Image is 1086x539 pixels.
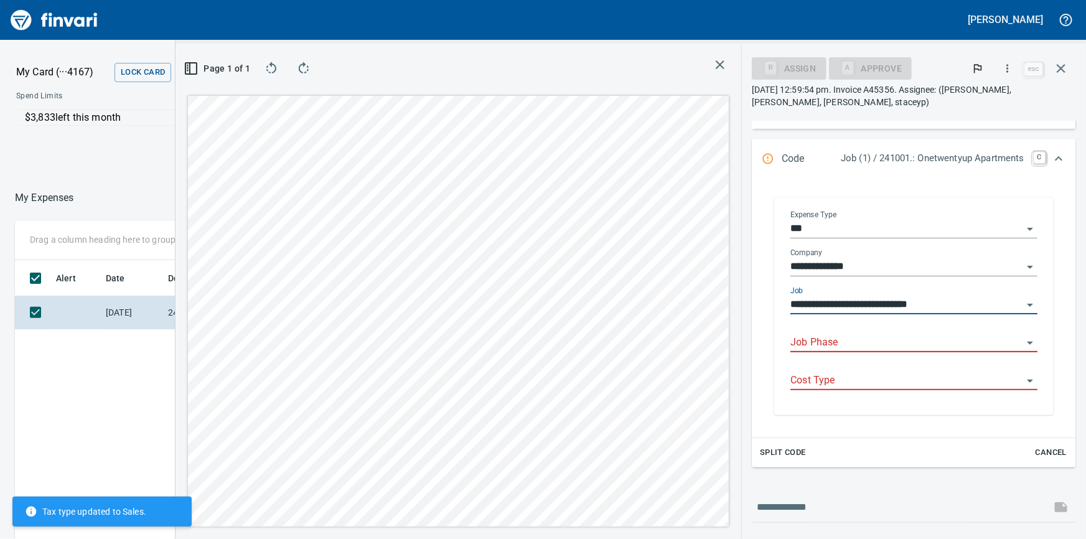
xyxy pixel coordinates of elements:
span: Description [168,271,231,286]
button: Open [1021,334,1039,352]
span: Page 1 of 1 [190,61,246,77]
label: Expense Type [790,211,836,218]
button: Open [1021,296,1039,314]
span: Alert [56,271,76,286]
p: $3,833 left this month [25,110,365,125]
button: Split Code [757,443,809,462]
div: Assign [752,62,826,73]
td: [DATE] [101,296,163,329]
p: [DATE] 12:59:54 pm. Invoice A45356. Assignee: ([PERSON_NAME], [PERSON_NAME], [PERSON_NAME], staceyp) [752,83,1076,108]
div: Expand [752,180,1076,467]
span: Spend Limits [16,90,216,103]
p: My Expenses [15,190,74,205]
span: Cancel [1034,446,1068,460]
label: Job [790,287,803,294]
td: 241001 [163,296,275,329]
p: Job (1) / 241001.: Onetwentyup Apartments [841,151,1026,166]
span: Date [106,271,125,286]
label: Company [790,249,823,256]
button: [PERSON_NAME] [965,10,1046,29]
p: Online allowed [6,126,372,138]
div: Expand [752,139,1076,180]
button: Open [1021,258,1039,276]
span: Alert [56,271,92,286]
h5: [PERSON_NAME] [968,13,1043,26]
button: Flag [964,55,991,82]
p: Drag a column heading here to group the table [30,233,212,246]
button: Open [1021,372,1039,390]
span: Lock Card [121,65,165,80]
button: Page 1 of 1 [185,57,251,80]
a: esc [1024,62,1043,76]
p: My Card (···4167) [16,65,110,80]
button: Lock Card [115,63,171,82]
a: C [1033,151,1046,164]
div: Job Phase required [829,62,912,73]
p: Code [782,151,841,167]
img: Finvari [7,5,101,35]
nav: breadcrumb [15,190,74,205]
button: Open [1021,220,1039,238]
button: More [994,55,1021,82]
span: This records your message into the invoice and notifies anyone mentioned [1046,492,1076,522]
span: Tax type updated to Sales. [25,505,146,518]
span: Date [106,271,141,286]
span: Description [168,271,215,286]
span: Split Code [760,446,806,460]
span: Close invoice [1021,54,1076,83]
button: Cancel [1031,443,1071,462]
